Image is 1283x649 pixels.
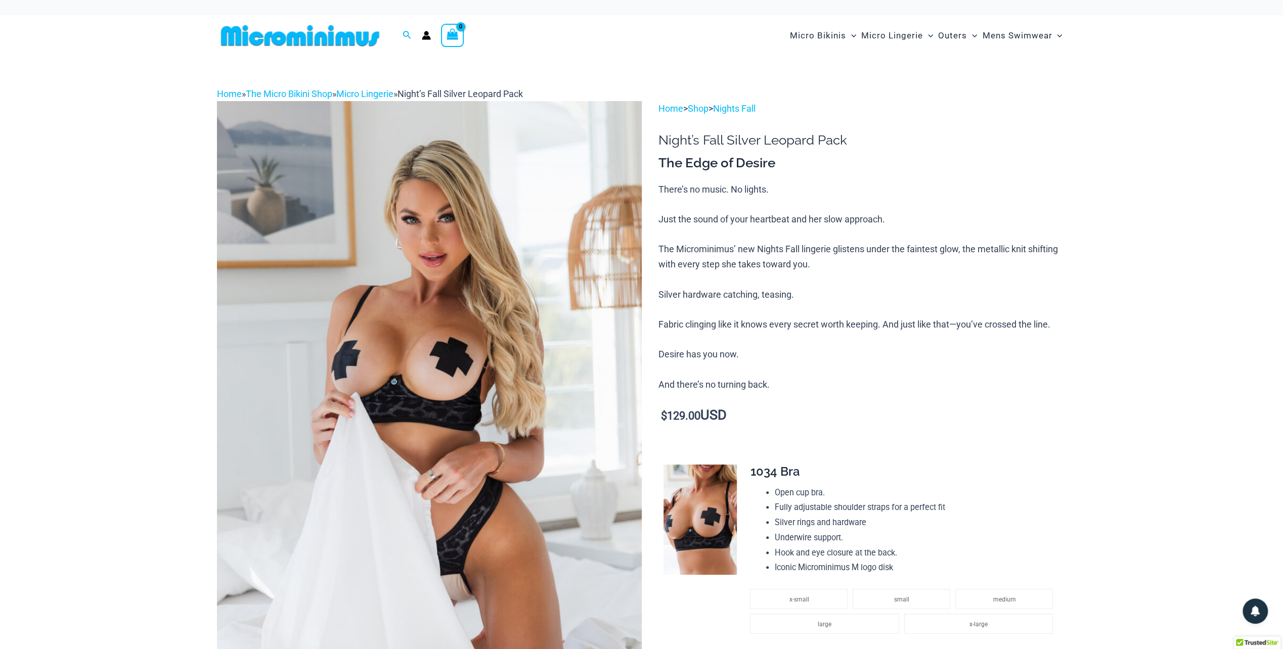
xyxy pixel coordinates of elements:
[661,409,700,422] bdi: 129.00
[217,88,242,99] a: Home
[750,614,899,634] li: large
[790,23,846,49] span: Micro Bikinis
[786,19,1067,53] nav: Site Navigation
[969,621,988,628] span: x-large
[818,621,831,628] span: large
[658,101,1066,116] p: > >
[403,29,412,42] a: Search icon link
[658,182,1066,392] p: There’s no music. No lights. Just the sound of your heartbeat and her slow approach. The Micromin...
[787,20,859,51] a: Micro BikinisMenu ToggleMenu Toggle
[336,88,393,99] a: Micro Lingerie
[246,88,332,99] a: The Micro Bikini Shop
[982,23,1052,49] span: Mens Swimwear
[936,20,980,51] a: OutersMenu ToggleMenu Toggle
[750,464,800,479] span: 1034 Bra
[775,485,1058,500] li: Open cup bra.
[775,545,1058,561] li: Hook and eye closure at the back.
[938,23,967,49] span: Outers
[980,20,1065,51] a: Mens SwimwearMenu ToggleMenu Toggle
[1052,23,1062,49] span: Menu Toggle
[688,103,709,114] a: Shop
[859,20,936,51] a: Micro LingerieMenu ToggleMenu Toggle
[861,23,923,49] span: Micro Lingerie
[853,589,950,609] li: small
[713,103,756,114] a: Nights Fall
[846,23,856,49] span: Menu Toggle
[775,530,1058,545] li: Underwire support.
[441,24,464,47] a: View Shopping Cart, empty
[894,596,909,603] span: small
[661,409,667,422] span: $
[658,408,1066,424] p: USD
[658,132,1066,148] h1: Night’s Fall Silver Leopard Pack
[904,614,1053,634] li: x-large
[663,465,737,575] img: Nights Fall Silver Leopard 1036 Bra
[955,589,1053,609] li: medium
[217,88,523,99] span: » » »
[658,103,683,114] a: Home
[789,596,809,603] span: x-small
[967,23,977,49] span: Menu Toggle
[775,500,1058,515] li: Fully adjustable shoulder straps for a perfect fit
[775,560,1058,575] li: Iconic Microminimus M logo disk
[658,155,1066,172] h3: The Edge of Desire
[422,31,431,40] a: Account icon link
[775,515,1058,530] li: Silver rings and hardware
[750,589,848,609] li: x-small
[397,88,523,99] span: Night’s Fall Silver Leopard Pack
[923,23,933,49] span: Menu Toggle
[217,24,383,47] img: MM SHOP LOGO FLAT
[993,596,1015,603] span: medium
